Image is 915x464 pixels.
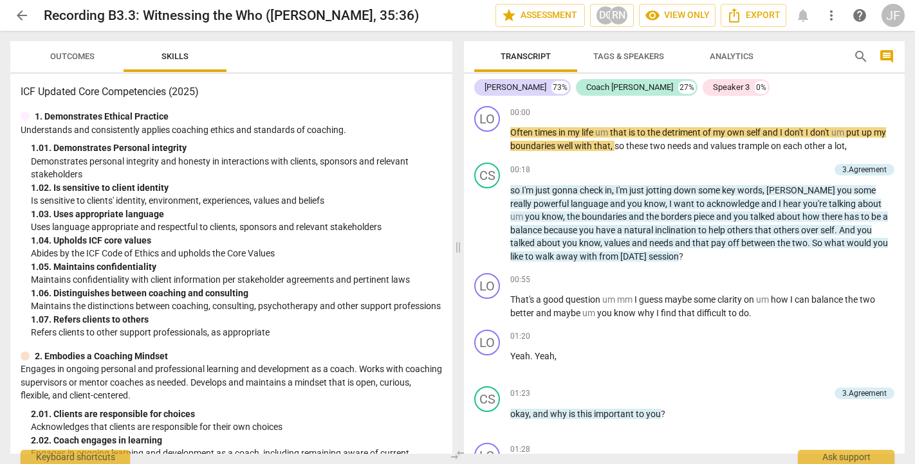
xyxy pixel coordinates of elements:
span: don't [810,127,831,138]
span: that [610,127,629,138]
span: so [615,141,626,151]
span: more_vert [824,8,839,23]
p: Acknowledges that clients are responsible for their own choices [31,420,442,434]
span: you [646,409,661,419]
p: Is sensitive to clients' identity, environment, experiences, values and beliefs [31,194,442,208]
span: has [844,211,861,222]
span: , [600,238,604,248]
div: Speaker 3 [713,81,750,94]
button: View only [639,4,716,27]
span: and [629,211,646,222]
span: and [761,199,779,209]
span: I [790,294,795,305]
span: just [535,185,552,195]
span: hear [783,199,803,209]
span: you [562,238,579,248]
span: I [779,199,783,209]
span: Filler word [756,294,771,305]
span: you [579,225,596,235]
span: to [637,127,647,138]
span: needs [667,141,693,151]
span: So [812,238,824,248]
span: put [846,127,862,138]
span: and [693,141,710,151]
span: be [871,211,883,222]
span: 00:18 [510,165,530,175]
span: boundaries [510,141,557,151]
span: Filler word [602,294,617,305]
span: trample [738,141,771,151]
span: so [510,185,522,195]
div: 1. 01. Demonstrates Personal integrity [31,141,442,155]
span: off [728,238,741,248]
div: Keyboard shortcuts [21,450,130,464]
span: the [567,211,582,222]
p: Uses language appropriate and respectful to clients, sponsors and relevant stakeholders [31,220,442,234]
span: I [806,127,810,138]
div: Change speaker [474,163,500,188]
span: my [568,127,582,138]
span: that [678,308,697,318]
span: do [739,308,749,318]
div: DG [596,6,615,25]
span: balance [811,294,845,305]
span: to [636,409,646,419]
span: Filler word [831,127,846,138]
span: and [533,409,550,419]
span: That's [510,294,536,305]
span: self [746,127,762,138]
span: some [698,185,722,195]
span: Often [510,127,535,138]
p: Abides by the ICF Code of Ethics and upholds the Core Values [31,247,442,260]
span: , [529,409,533,419]
div: Change speaker [474,330,500,355]
span: important [594,409,636,419]
span: acknowledge [707,199,761,209]
span: natural [624,225,655,235]
span: I [634,294,639,305]
span: because [544,225,579,235]
span: some [694,294,717,305]
button: JF [882,4,905,27]
span: okay [510,409,529,419]
span: gonna [552,185,580,195]
span: , [563,211,567,222]
span: really [510,199,533,209]
span: , [555,351,557,361]
span: difficult [697,308,728,318]
span: others [773,225,801,235]
span: help [708,225,727,235]
span: clarity [717,294,744,305]
span: I [780,127,784,138]
span: my [713,127,727,138]
span: visibility [645,8,660,23]
span: self [820,225,835,235]
p: Maintains the distinctions between coaching, consulting, psychotherapy and other support professions [31,299,442,313]
span: I [669,199,674,209]
div: Change speaker [474,386,500,412]
span: words [737,185,762,195]
button: Search [851,46,871,67]
span: 00:00 [510,107,530,118]
div: 3.Agreement [842,164,887,175]
div: 1. 07. Refers clients to others [31,313,442,326]
div: 1. 03. Uses appropriate language [31,208,442,221]
span: you're [803,199,829,209]
span: Yeah [510,351,530,361]
span: about [777,211,802,222]
div: 0% [755,81,768,94]
span: jotting [646,185,674,195]
span: Filler word [617,294,634,305]
span: in [559,127,568,138]
span: my [874,127,886,138]
span: talking [829,199,858,209]
span: And [839,225,857,235]
p: Engages in ongoing personal and professional learning and development as a coach. Works with coac... [21,362,442,402]
span: maybe [553,308,582,318]
span: just [629,185,646,195]
span: needs [649,238,675,248]
span: away [556,251,580,262]
div: 3.Agreement [842,388,887,399]
p: Maintains confidentiality with client information per stakeholder agreements and pertinent laws [31,273,442,287]
span: about [858,199,882,209]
